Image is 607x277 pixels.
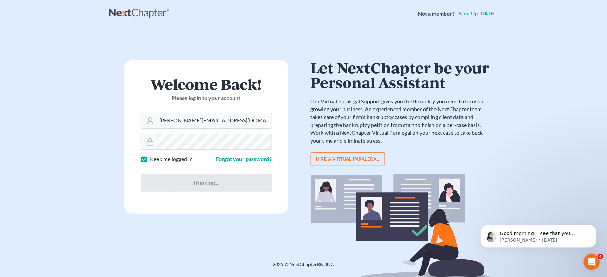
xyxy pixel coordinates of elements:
[470,211,607,259] iframe: Intercom notifications message
[311,152,385,166] a: Hire a virtual paralegal
[109,261,498,273] div: 2025 © NextChapterBK, INC
[30,20,114,53] span: Good morning! I see that you updated your payment information and got that report pulled. Please ...
[150,155,193,163] label: Keep me logged in
[584,254,600,270] iframe: Intercom live chat
[141,77,272,91] h1: Welcome Back!
[141,94,272,102] p: Please log in to your account
[598,254,603,259] span: 4
[458,11,498,16] a: Sign up [DATE]!
[30,26,118,32] p: Message from Lindsey, sent 1d ago
[418,10,455,18] strong: Not a member?
[156,113,272,128] input: Email Address
[311,98,492,144] p: Our Virtual Paralegal Support gives you the flexibility you need to focus on growing your busines...
[311,60,492,89] h1: Let NextChapter be your Personal Assistant
[216,156,272,162] a: Forgot your password?
[141,174,272,192] input: Thinking...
